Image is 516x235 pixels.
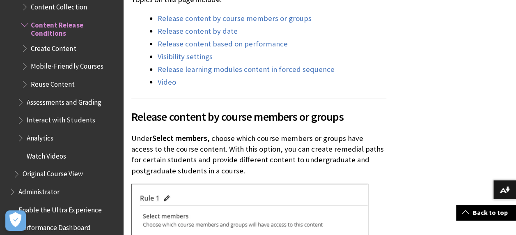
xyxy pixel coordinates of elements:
span: Watch Videos [27,149,66,160]
span: Content Release Conditions [31,18,117,37]
a: Release learning modules content in forced sequence [158,65,335,74]
span: Assessments and Grading [27,95,101,106]
span: Performance Dashboard [18,221,90,232]
a: Video [158,77,176,87]
a: Back to top [456,205,516,220]
span: Original Course View [23,167,83,178]
a: Visibility settings [158,52,213,62]
a: Release content by date [158,26,238,36]
p: Under , choose which course members or groups have access to the course content. With this option... [131,133,386,176]
span: Release content by course members or groups [131,108,386,125]
span: Create Content [31,41,76,53]
span: Mobile-Friendly Courses [31,60,103,71]
a: Release content based on performance [158,39,288,49]
span: Administrator [18,185,60,196]
span: Select members [152,134,207,143]
a: Release content by course members or groups [158,14,312,23]
span: Reuse Content [31,77,75,88]
span: Enable the Ultra Experience [18,203,101,214]
span: Analytics [27,131,53,142]
button: Open Preferences [5,210,26,231]
span: Interact with Students [27,113,95,124]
